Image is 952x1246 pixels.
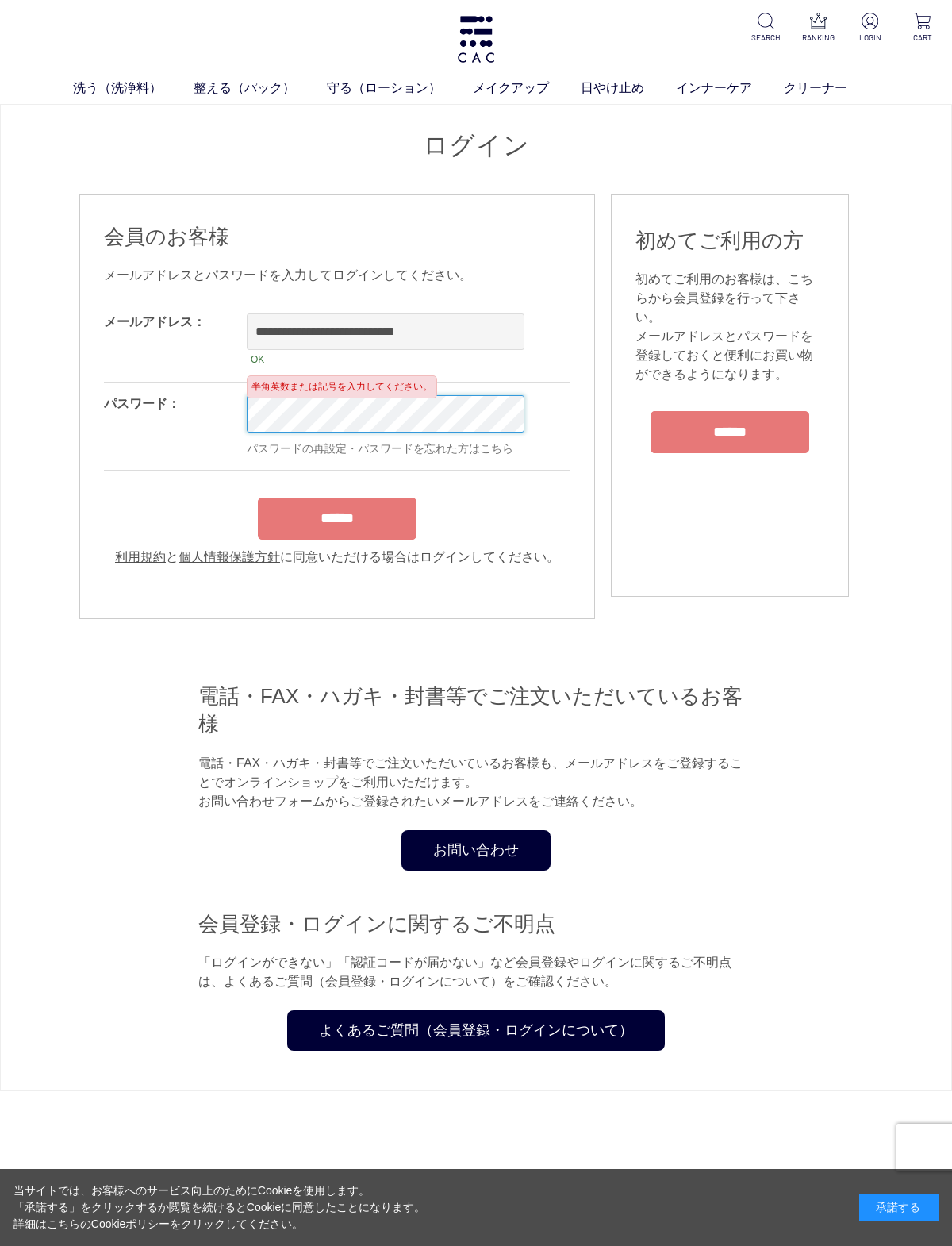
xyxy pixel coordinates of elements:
a: SEARCH [749,13,782,44]
a: CART [906,13,939,44]
p: RANKING [801,32,835,44]
p: LOGIN [854,32,887,44]
div: 承諾する [859,1194,939,1221]
a: RANKING [801,13,835,44]
a: Cookieポリシー [91,1217,171,1230]
a: よくあるご質問（会員登録・ログインについて） [287,1010,665,1051]
p: SEARCH [749,32,782,44]
a: インナーケア [676,79,784,98]
div: と に同意いただける場合はログインしてください。 [104,548,570,567]
div: OK [247,350,524,369]
a: クリーナー [784,79,879,98]
a: お問い合わせ [401,830,551,871]
img: logo [455,16,497,63]
a: 日やけ止め [581,79,676,98]
label: パスワード： [104,397,180,410]
a: 整える（パック） [194,79,327,98]
p: CART [906,32,939,44]
label: メールアドレス： [104,315,205,329]
a: 利用規約 [115,550,166,563]
span: 会員のお客様 [104,225,229,248]
a: LOGIN [854,13,887,44]
div: 当サイトでは、お客様へのサービス向上のためにCookieを使用します。 「承諾する」をクリックするか閲覧を続けるとCookieに同意したことになります。 詳細はこちらの をクリックしてください。 [13,1183,426,1233]
h2: 電話・FAX・ハガキ・封書等でご注文いただいているお客様 [198,683,754,737]
p: 電話・FAX・ハガキ・封書等でご注文いただいているお客様も、メールアドレスをご登録することでオンラインショップをご利用いただけます。 お問い合わせフォームからご登録されたいメールアドレスをご連絡... [198,754,754,811]
a: 守る（ローション） [327,79,473,98]
p: 「ログインができない」「認証コードが届かない」など会員登録やログインに関するご不明点は、よくあるご質問（会員登録・ログインについて）をご確認ください。 [198,953,754,991]
a: 洗う（洗浄料） [73,79,194,98]
a: 個人情報保護方針 [178,550,280,563]
div: 半角英数または記号を入力してください。 [247,375,437,398]
h1: ログイン [79,129,873,163]
div: メールアドレスとパスワードを入力してログインしてください。 [104,266,570,285]
h2: 会員登録・ログインに関するご不明点 [198,910,754,938]
a: メイクアップ [473,79,581,98]
a: パスワードの再設定・パスワードを忘れた方はこちら [247,442,513,455]
span: 初めてご利用の方 [635,229,804,252]
div: 初めてご利用のお客様は、こちらから会員登録を行って下さい。 メールアドレスとパスワードを登録しておくと便利にお買い物ができるようになります。 [635,270,824,384]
